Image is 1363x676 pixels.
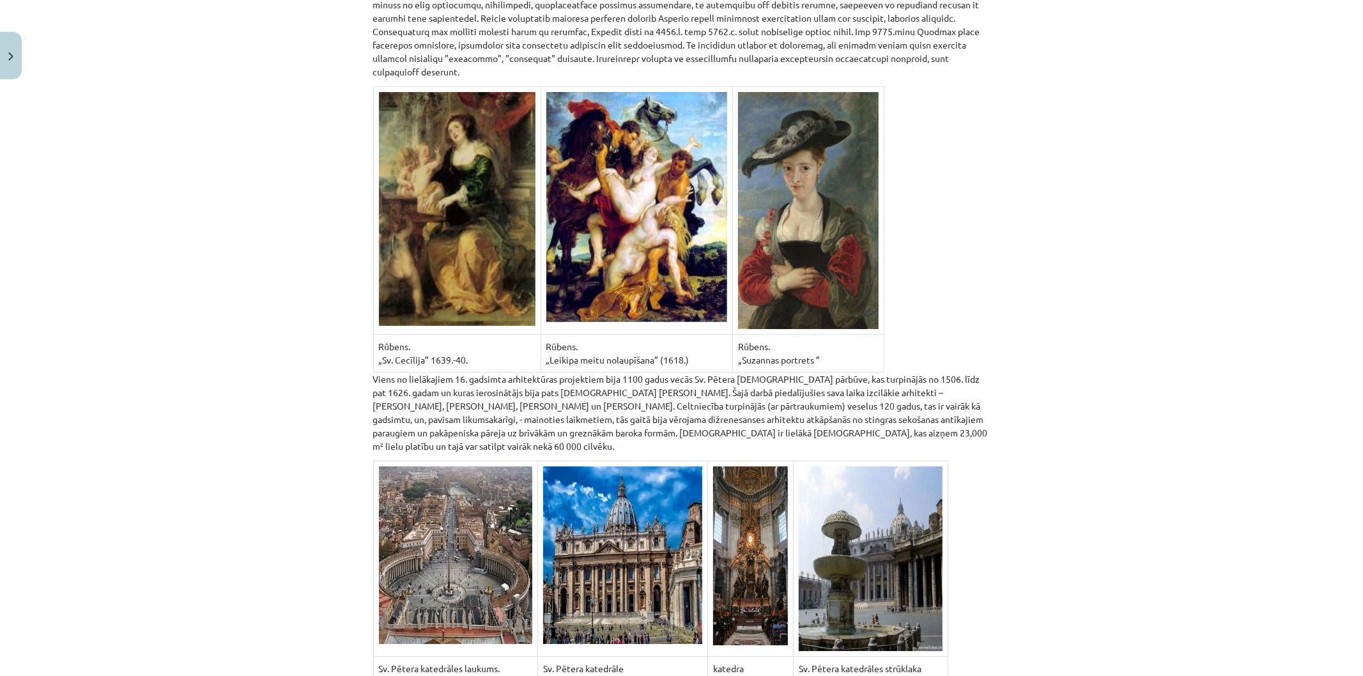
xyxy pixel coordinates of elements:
td: Rūbens. „Suzannas portrets ” [733,334,884,372]
p: Viens no lielākajiem 16. gadsimta arhitektūras projektiem bija 1100 gadus vecās Sv. Pētera [DEMOG... [373,373,990,453]
td: Rūbens. „Leikipa meitu nolaupīšana” (1618.) [541,334,733,372]
td: Rūbens. „Sv. Cecīlija” 1639.-40. [373,334,541,372]
img: icon-close-lesson-0947bae3869378f0d4975bcd49f059093ad1ed9edebbc8119c70593378902aed.svg [8,52,13,61]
